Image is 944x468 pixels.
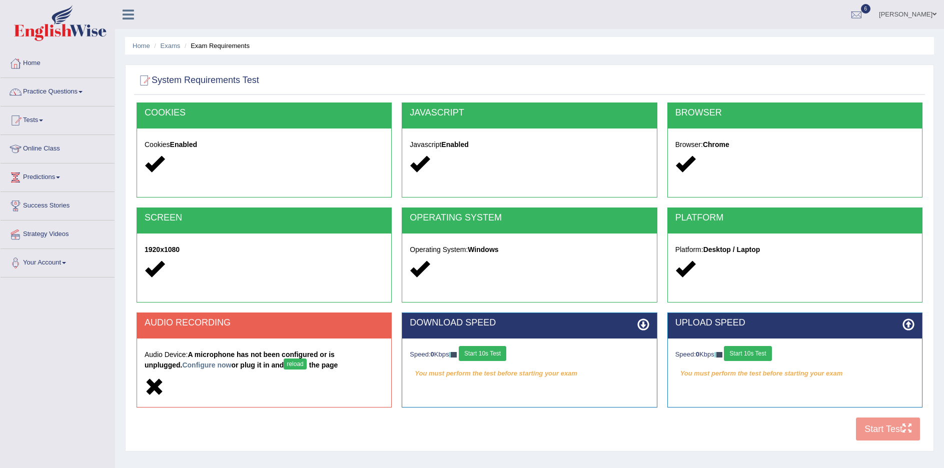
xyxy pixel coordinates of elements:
[410,213,649,223] h2: OPERATING SYSTEM
[1,192,115,217] a: Success Stories
[675,318,914,328] h2: UPLOAD SPEED
[714,352,722,357] img: ajax-loader-fb-connection.gif
[1,135,115,160] a: Online Class
[703,245,760,253] strong: Desktop / Laptop
[410,366,649,381] em: You must perform the test before starting your exam
[675,108,914,118] h2: BROWSER
[724,346,771,361] button: Start 10s Test
[449,352,457,357] img: ajax-loader-fb-connection.gif
[696,350,699,358] strong: 0
[170,140,197,148] strong: Enabled
[145,213,384,223] h2: SCREEN
[1,220,115,245] a: Strategy Videos
[861,4,871,13] span: 6
[145,351,384,372] h5: Audio Device:
[441,140,468,148] strong: Enabled
[1,106,115,131] a: Tests
[137,73,259,88] h2: System Requirements Test
[410,318,649,328] h2: DOWNLOAD SPEED
[145,141,384,148] h5: Cookies
[675,246,914,253] h5: Platform:
[410,141,649,148] h5: Javascript
[145,245,180,253] strong: 1920x1080
[161,42,181,49] a: Exams
[1,49,115,74] a: Home
[459,346,506,361] button: Start 10s Test
[1,163,115,188] a: Predictions
[675,141,914,148] h5: Browser:
[1,249,115,274] a: Your Account
[431,350,434,358] strong: 0
[145,318,384,328] h2: AUDIO RECORDING
[410,246,649,253] h5: Operating System:
[675,213,914,223] h2: PLATFORM
[182,361,231,369] a: Configure now
[410,346,649,363] div: Speed: Kbps
[182,41,250,50] li: Exam Requirements
[133,42,150,49] a: Home
[703,140,729,148] strong: Chrome
[410,108,649,118] h2: JAVASCRIPT
[1,78,115,103] a: Practice Questions
[284,358,306,369] button: reload
[145,350,338,369] strong: A microphone has not been configured or is unplugged. or plug it in and the page
[468,245,498,253] strong: Windows
[675,366,914,381] em: You must perform the test before starting your exam
[145,108,384,118] h2: COOKIES
[675,346,914,363] div: Speed: Kbps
